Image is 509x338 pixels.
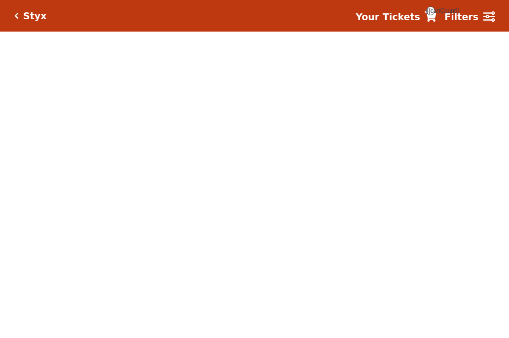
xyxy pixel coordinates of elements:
strong: Your Tickets [356,11,420,22]
a: Your Tickets {{cartCount}} [356,10,436,24]
a: Filters [444,10,495,24]
strong: Filters [444,11,478,22]
a: Click here to go back to filters [14,12,19,19]
span: {{cartCount}} [426,6,435,15]
h5: Styx [23,10,46,22]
